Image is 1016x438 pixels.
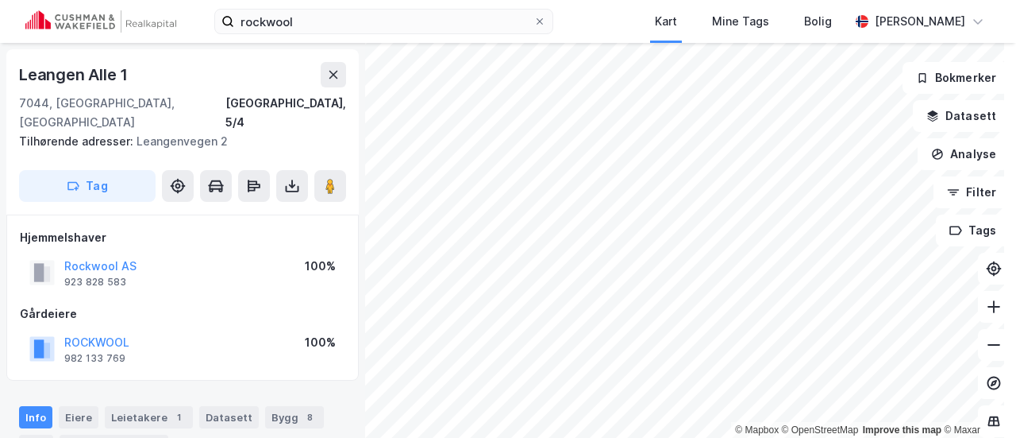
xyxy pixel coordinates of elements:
[265,406,324,428] div: Bygg
[937,362,1016,438] div: Kontrollprogram for chat
[64,352,125,365] div: 982 133 769
[64,276,126,289] div: 923 828 583
[20,228,345,247] div: Hjemmelshaver
[913,100,1010,132] button: Datasett
[804,12,832,31] div: Bolig
[863,424,941,436] a: Improve this map
[199,406,259,428] div: Datasett
[655,12,677,31] div: Kart
[937,362,1016,438] iframe: Chat Widget
[171,409,187,425] div: 1
[936,215,1010,246] button: Tags
[19,132,333,151] div: Leangenvegen 2
[19,170,156,202] button: Tag
[902,62,1010,94] button: Bokmerker
[19,62,131,87] div: Leangen Alle 1
[302,409,317,425] div: 8
[735,424,779,436] a: Mapbox
[305,257,336,276] div: 100%
[19,406,52,428] div: Info
[20,304,345,324] div: Gårdeiere
[59,406,98,428] div: Eiere
[875,12,965,31] div: [PERSON_NAME]
[234,10,533,33] input: Søk på adresse, matrikkel, gårdeiere, leietakere eller personer
[19,94,225,132] div: 7044, [GEOGRAPHIC_DATA], [GEOGRAPHIC_DATA]
[712,12,769,31] div: Mine Tags
[105,406,193,428] div: Leietakere
[782,424,859,436] a: OpenStreetMap
[305,333,336,352] div: 100%
[19,134,137,148] span: Tilhørende adresser:
[933,176,1010,208] button: Filter
[25,10,176,33] img: cushman-wakefield-realkapital-logo.202ea83816669bd177139c58696a8fa1.svg
[918,138,1010,170] button: Analyse
[225,94,346,132] div: [GEOGRAPHIC_DATA], 5/4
